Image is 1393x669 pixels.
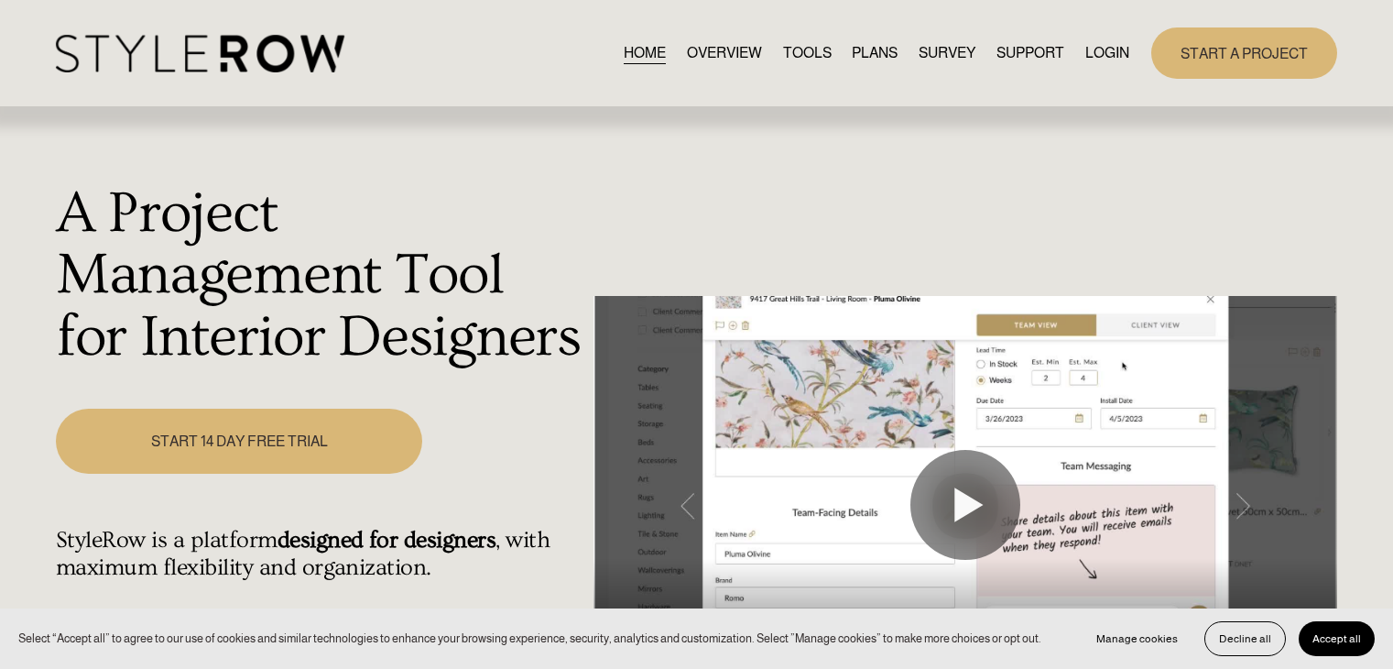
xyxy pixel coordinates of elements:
a: SURVEY [919,40,975,65]
a: LOGIN [1085,40,1129,65]
strong: designed for designers [278,527,496,554]
a: START 14 DAY FREE TRIAL [56,409,422,474]
h1: A Project Management Tool for Interior Designers [56,183,584,369]
span: Manage cookies [1096,632,1178,645]
button: Manage cookies [1083,621,1192,656]
span: Decline all [1219,632,1271,645]
span: Accept all [1312,632,1361,645]
img: StyleRow [56,35,344,72]
h4: StyleRow is a platform , with maximum flexibility and organization. [56,527,584,582]
a: folder dropdown [996,40,1064,65]
a: OVERVIEW [687,40,762,65]
button: Play [910,450,1020,560]
a: START A PROJECT [1151,27,1337,78]
button: Decline all [1204,621,1286,656]
a: PLANS [852,40,898,65]
a: TOOLS [783,40,832,65]
a: HOME [624,40,666,65]
p: Select “Accept all” to agree to our use of cookies and similar technologies to enhance your brows... [18,630,1041,647]
button: Accept all [1299,621,1375,656]
span: SUPPORT [996,42,1064,64]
